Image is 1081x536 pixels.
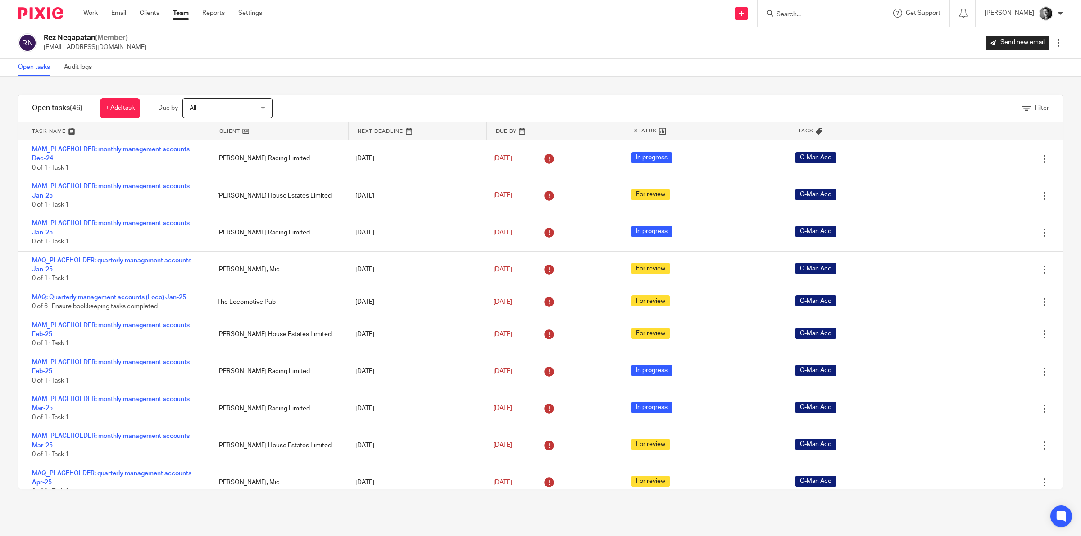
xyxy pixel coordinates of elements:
[173,9,189,18] a: Team
[795,328,836,339] span: C-Man Acc
[906,10,940,16] span: Get Support
[795,226,836,237] span: C-Man Acc
[346,400,485,418] div: [DATE]
[493,368,512,374] span: [DATE]
[202,9,225,18] a: Reports
[208,437,346,455] div: [PERSON_NAME] House Estates Limited
[795,295,836,306] span: C-Man Acc
[32,146,190,162] a: MAM_PLACEHOLDER: monthly management accounts Dec-24
[32,341,69,347] span: 0 of 1 · Task 1
[631,365,672,376] span: In progress
[795,402,836,413] span: C-Man Acc
[32,433,190,448] a: MAM_PLACEHOLDER: monthly management accounts Mar-25
[493,155,512,162] span: [DATE]
[493,266,512,273] span: [DATE]
[32,294,186,301] a: MAQ: Quarterly management accounts (Loco) Jan-25
[1035,105,1049,111] span: Filter
[208,293,346,311] div: The Locomotive Pub
[32,396,190,411] a: MAM_PLACEHOLDER: monthly management accounts Mar-25
[346,473,485,491] div: [DATE]
[208,261,346,279] div: [PERSON_NAME], Mic
[346,261,485,279] div: [DATE]
[44,43,146,52] p: [EMAIL_ADDRESS][DOMAIN_NAME]
[95,34,128,41] span: (Member)
[795,189,836,200] span: C-Man Acc
[631,295,670,306] span: For review
[32,104,82,113] h1: Open tasks
[346,362,485,380] div: [DATE]
[32,488,69,495] span: 0 of 1 · Task 1
[493,442,512,449] span: [DATE]
[70,104,82,112] span: (46)
[18,7,63,19] img: Pixie
[631,189,670,200] span: For review
[64,59,99,76] a: Audit logs
[32,451,69,458] span: 0 of 1 · Task 1
[208,400,346,418] div: [PERSON_NAME] Racing Limited
[795,476,836,487] span: C-Man Acc
[631,263,670,274] span: For review
[44,33,146,43] h2: Rez Negapatan
[631,152,672,163] span: In progress
[208,224,346,242] div: [PERSON_NAME] Racing Limited
[631,226,672,237] span: In progress
[32,303,158,310] span: 0 of 6 · Ensure bookkeeping tasks completed
[208,473,346,491] div: [PERSON_NAME], Mic
[32,220,190,235] a: MAM_PLACEHOLDER: monthly management accounts Jan-25
[32,378,69,384] span: 0 of 1 · Task 1
[18,33,37,52] img: svg%3E
[208,325,346,343] div: [PERSON_NAME] House Estates Limited
[493,299,512,305] span: [DATE]
[986,36,1049,50] a: Send new email
[795,263,836,274] span: C-Man Acc
[208,149,346,167] div: [PERSON_NAME] Racing Limited
[238,9,262,18] a: Settings
[346,293,485,311] div: [DATE]
[346,325,485,343] div: [DATE]
[346,149,485,167] div: [DATE]
[634,127,657,135] span: Status
[18,59,57,76] a: Open tasks
[32,359,190,374] a: MAM_PLACEHOLDER: monthly management accounts Feb-25
[32,183,190,198] a: MAM_PLACEHOLDER: monthly management accounts Jan-25
[346,437,485,455] div: [DATE]
[493,405,512,412] span: [DATE]
[32,470,191,486] a: MAQ_PLACEHOLDER: quarterly management accounts Apr-25
[493,193,512,199] span: [DATE]
[493,230,512,236] span: [DATE]
[140,9,159,18] a: Clients
[346,224,485,242] div: [DATE]
[32,239,69,245] span: 0 of 1 · Task 1
[798,127,813,135] span: Tags
[100,98,140,118] a: + Add task
[1039,6,1053,21] img: DSC_9061-3.jpg
[631,476,670,487] span: For review
[493,331,512,338] span: [DATE]
[32,257,191,273] a: MAQ_PLACEHOLDER: quarterly management accounts Jan-25
[631,328,670,339] span: For review
[32,202,69,208] span: 0 of 1 · Task 1
[985,9,1034,18] p: [PERSON_NAME]
[190,105,196,112] span: All
[83,9,98,18] a: Work
[631,439,670,450] span: For review
[776,11,857,19] input: Search
[631,402,672,413] span: In progress
[208,362,346,380] div: [PERSON_NAME] Racing Limited
[795,439,836,450] span: C-Man Acc
[32,322,190,338] a: MAM_PLACEHOLDER: monthly management accounts Feb-25
[208,187,346,205] div: [PERSON_NAME] House Estates Limited
[493,479,512,486] span: [DATE]
[795,152,836,163] span: C-Man Acc
[111,9,126,18] a: Email
[795,365,836,376] span: C-Man Acc
[32,276,69,282] span: 0 of 1 · Task 1
[32,414,69,421] span: 0 of 1 · Task 1
[158,104,178,113] p: Due by
[346,187,485,205] div: [DATE]
[32,165,69,171] span: 0 of 1 · Task 1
